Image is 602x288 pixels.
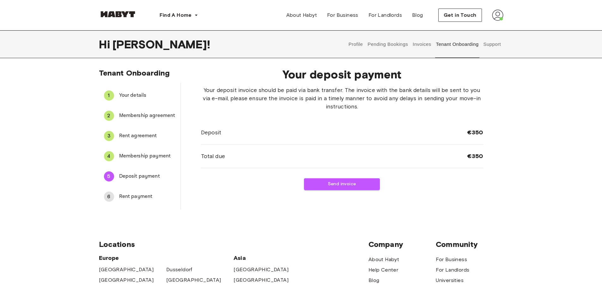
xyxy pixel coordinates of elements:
a: About Habyt [368,256,399,263]
span: Membership agreement [119,112,175,119]
span: Your details [119,92,175,99]
span: Get in Touch [444,11,477,19]
span: Europe [99,254,234,262]
span: Your deposit payment [201,68,483,81]
span: Deposit payment [119,173,175,180]
button: Support [483,30,502,58]
span: Your deposit invoice should be paid via bank transfer. The invoice with the bank details will be ... [201,86,483,111]
a: [GEOGRAPHIC_DATA] [234,276,289,284]
div: 5Deposit payment [99,169,180,184]
span: [PERSON_NAME] ! [112,38,210,51]
div: 2Membership agreement [99,108,180,123]
div: 2 [104,111,114,121]
button: Get in Touch [438,9,482,22]
a: [GEOGRAPHIC_DATA] [99,276,154,284]
a: Help Center [368,266,398,274]
div: 6 [104,192,114,202]
div: 3 [104,131,114,141]
div: 4 [104,151,114,161]
a: [GEOGRAPHIC_DATA] [166,276,221,284]
span: Asia [234,254,301,262]
button: Tenant Onboarding [435,30,479,58]
span: Blog [412,11,423,19]
span: Company [368,240,436,249]
span: Rent payment [119,193,175,200]
div: 6Rent payment [99,189,180,204]
a: For Business [322,9,363,21]
a: For Business [436,256,467,263]
img: avatar [492,9,503,21]
span: For Landlords [368,11,402,19]
a: Universities [436,277,464,284]
span: About Habyt [286,11,317,19]
a: About Habyt [281,9,322,21]
a: [GEOGRAPHIC_DATA] [234,266,289,273]
div: 4Membership payment [99,149,180,164]
span: For Business [327,11,358,19]
button: Pending Bookings [367,30,409,58]
a: Blog [368,277,380,284]
span: Community [436,240,503,249]
span: Total due [201,152,225,160]
span: Membership payment [119,152,175,160]
button: Profile [348,30,364,58]
div: 5 [104,171,114,181]
span: Tenant Onboarding [99,68,170,77]
img: Habyt [99,11,137,17]
a: Blog [407,9,428,21]
div: user profile tabs [346,30,503,58]
a: For Landlords [363,9,407,21]
span: Rent agreement [119,132,175,140]
span: Locations [99,240,368,249]
span: Find A Home [160,11,192,19]
div: 1 [104,90,114,101]
button: Find A Home [155,9,203,21]
a: For Landlords [436,266,469,274]
span: €350 [467,152,483,160]
a: [GEOGRAPHIC_DATA] [99,266,154,273]
div: 1Your details [99,88,180,103]
div: 3Rent agreement [99,128,180,144]
button: Send invoice [304,178,380,190]
a: Dusseldorf [166,266,192,273]
span: Deposit [201,128,222,137]
span: €350 [467,129,483,136]
span: Hi [99,38,112,51]
button: Invoices [412,30,432,58]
